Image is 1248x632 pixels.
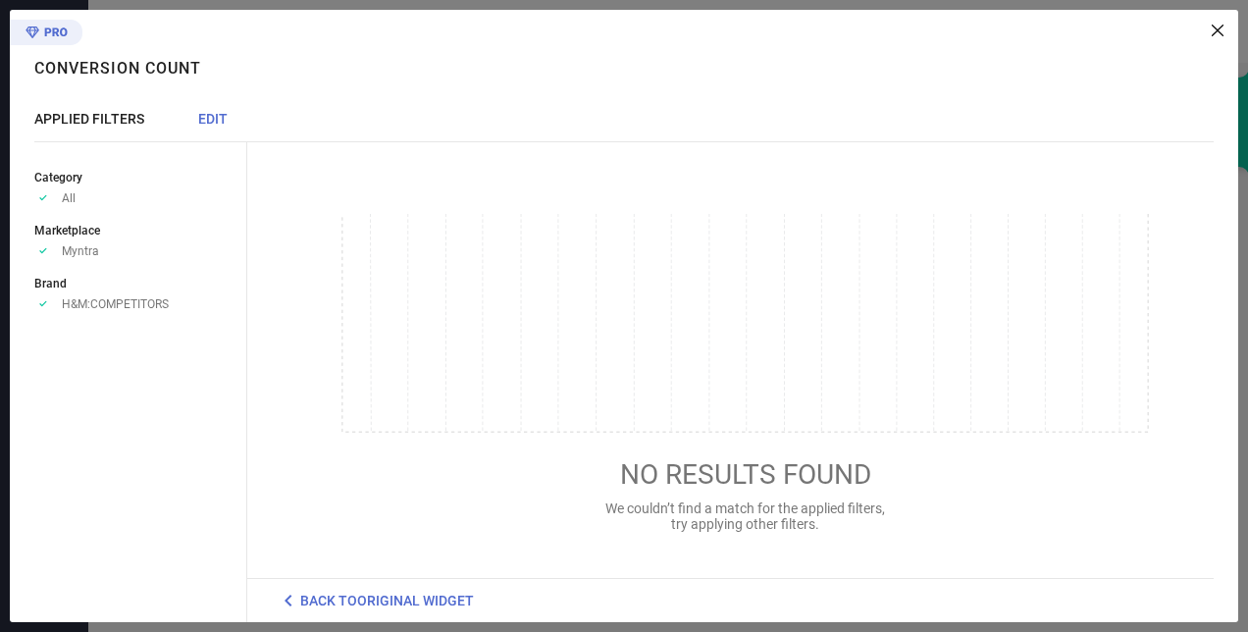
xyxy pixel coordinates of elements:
[34,59,201,78] h1: Conversion Count
[62,191,76,205] span: All
[34,111,144,127] span: APPLIED FILTERS
[620,458,871,491] span: NO RESULTS FOUND
[198,111,228,127] span: EDIT
[605,500,885,532] span: We couldn’t find a match for the applied filters, try applying other filters.
[10,20,82,49] div: Premium
[62,297,169,311] span: H&M:COMPETITORS
[34,224,100,237] span: Marketplace
[300,593,474,608] span: BACK TO ORIGINAL WIDGET
[34,277,67,290] span: Brand
[34,171,82,184] span: Category
[62,244,99,258] span: Myntra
